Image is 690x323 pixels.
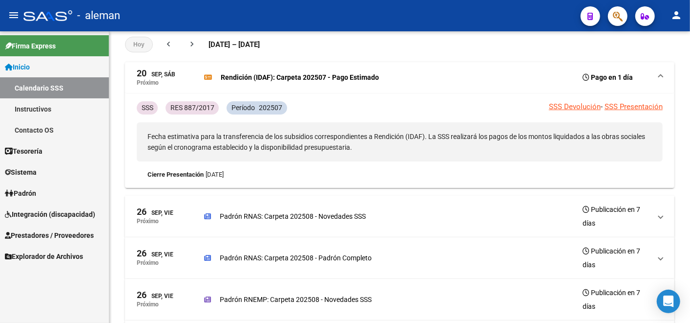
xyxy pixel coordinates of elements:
[221,72,379,83] p: Rendición (IDAF): Carpeta 202507 - Pago Estimado
[125,237,674,279] mat-expansion-panel-header: 26Sep, ViePróximoPadrón RNAS: Carpeta 202508 - Padrón CompletoPublicación en 7 días
[137,122,663,161] p: Fecha estimativa para la transferencia de los subsidios correspondientes a Rendición (IDAF). La S...
[220,211,366,222] p: Padrón RNAS: Carpeta 202508 - Novedades SSS
[5,167,37,178] span: Sistema
[164,39,173,49] mat-icon: chevron_left
[601,102,603,111] span: -
[170,102,214,113] p: RES 887/2017
[137,259,159,266] p: Próximo
[137,218,159,225] p: Próximo
[583,286,651,313] h3: Publicación en 7 días
[137,69,175,79] div: Sep, Sáb
[5,62,30,72] span: Inicio
[583,70,633,84] h3: Pago en 1 día
[137,69,146,78] span: 20
[5,209,95,220] span: Integración (discapacidad)
[187,39,197,49] mat-icon: chevron_right
[137,291,173,301] div: Sep, Vie
[670,9,682,21] mat-icon: person
[125,93,674,188] div: 20Sep, SábPróximoRendición (IDAF): Carpeta 202507 - Pago EstimadoPago en 1 día
[137,208,173,218] div: Sep, Vie
[77,5,120,26] span: - aleman
[137,79,159,86] p: Próximo
[206,169,224,180] p: [DATE]
[209,39,260,50] span: [DATE] – [DATE]
[125,62,674,93] mat-expansion-panel-header: 20Sep, SábPróximoRendición (IDAF): Carpeta 202507 - Pago EstimadoPago en 1 día
[583,203,651,230] h3: Publicación en 7 días
[137,208,146,216] span: 26
[125,37,153,52] button: Hoy
[583,244,651,272] h3: Publicación en 7 días
[5,230,94,241] span: Prestadores / Proveedores
[5,251,83,262] span: Explorador de Archivos
[259,102,282,113] p: 202507
[142,102,153,113] p: SSS
[549,102,601,111] a: SSS Devolución
[5,188,36,199] span: Padrón
[5,41,56,51] span: Firma Express
[220,253,372,263] p: Padrón RNAS: Carpeta 202508 - Padrón Completo
[657,290,680,313] div: Open Intercom Messenger
[137,249,173,259] div: Sep, Vie
[220,294,372,305] p: Padrón RNEMP: Carpeta 202508 - Novedades SSS
[147,169,204,180] p: Cierre Presentación
[137,249,146,258] span: 26
[125,196,674,237] mat-expansion-panel-header: 26Sep, ViePróximoPadrón RNAS: Carpeta 202508 - Novedades SSSPublicación en 7 días
[8,9,20,21] mat-icon: menu
[605,102,663,111] a: SSS Presentación
[5,146,42,157] span: Tesorería
[125,279,674,321] mat-expansion-panel-header: 26Sep, ViePróximoPadrón RNEMP: Carpeta 202508 - Novedades SSSPublicación en 7 días
[231,102,255,113] p: Período
[137,301,159,308] p: Próximo
[137,291,146,300] span: 26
